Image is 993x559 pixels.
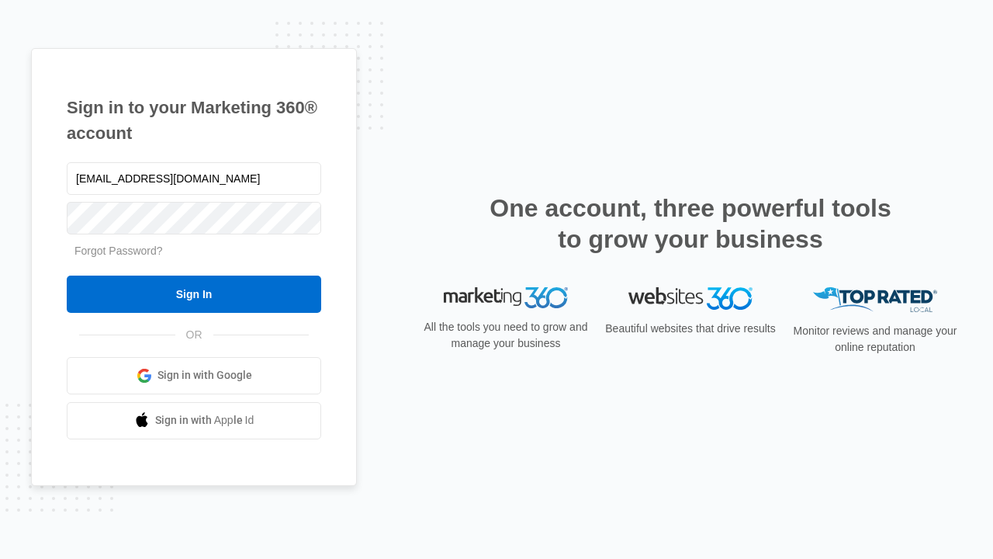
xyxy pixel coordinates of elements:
[175,327,213,343] span: OR
[813,287,937,313] img: Top Rated Local
[604,321,777,337] p: Beautiful websites that drive results
[485,193,896,255] h2: One account, three powerful tools to grow your business
[74,245,163,257] a: Forgot Password?
[67,162,321,195] input: Email
[628,287,753,310] img: Websites 360
[419,319,593,352] p: All the tools you need to grow and manage your business
[155,412,254,429] span: Sign in with Apple Id
[444,287,568,309] img: Marketing 360
[67,95,321,146] h1: Sign in to your Marketing 360® account
[67,276,321,313] input: Sign In
[788,323,962,356] p: Monitor reviews and manage your online reputation
[67,357,321,394] a: Sign in with Google
[67,402,321,439] a: Sign in with Apple Id
[157,367,252,384] span: Sign in with Google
